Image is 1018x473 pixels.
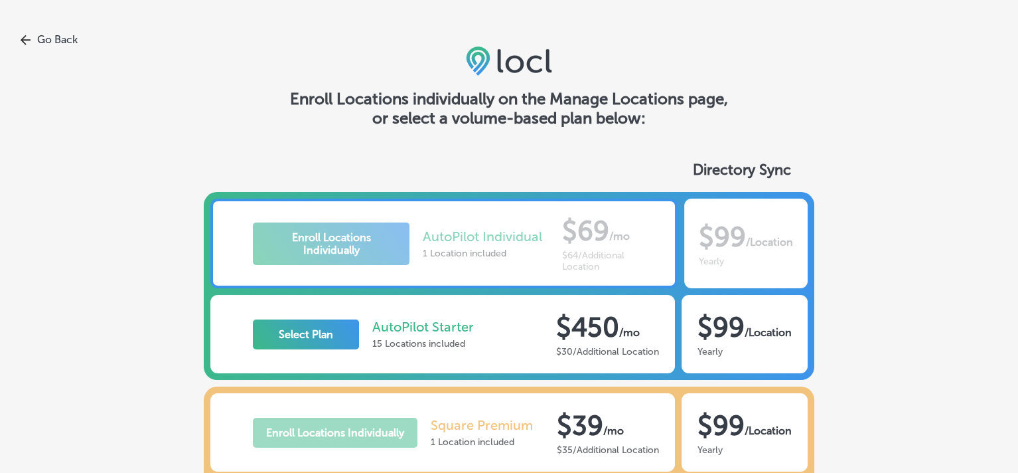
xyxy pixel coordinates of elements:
[745,326,792,339] b: /Location
[372,319,474,335] p: AutoPilot Starter
[619,326,640,339] b: / mo
[697,311,745,343] p: $99
[697,346,792,357] div: Yearly
[372,338,474,349] p: 15 Locations included
[557,409,603,441] p: $39
[697,444,792,456] div: Yearly
[557,444,659,456] div: $35/Additional Location
[290,89,728,128] h4: Enroll Locations individually on the Manage Locations page, or select a volume-based plan below:
[603,425,624,437] b: / mo
[253,418,417,448] button: Enroll Locations Individually
[745,425,792,437] b: /Location
[556,346,659,357] div: $30/Additional Location
[693,161,808,179] p: Directory Sync
[556,311,619,343] p: $450
[466,46,552,76] img: 6efc1275baa40be7c98c3b36c6bfde44.png
[253,320,359,349] button: Select Plan
[697,409,745,441] p: $99
[431,436,533,448] p: 1 Location included
[431,417,533,433] p: Square Premium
